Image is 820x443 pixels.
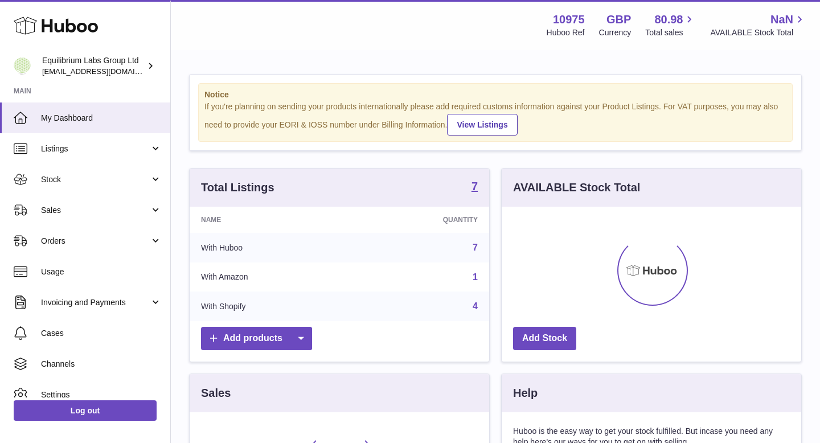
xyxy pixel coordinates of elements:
a: NaN AVAILABLE Stock Total [710,12,806,38]
h3: Total Listings [201,180,274,195]
strong: GBP [606,12,631,27]
strong: 7 [471,181,478,192]
a: 7 [471,181,478,194]
img: huboo@equilibriumlabs.com [14,58,31,75]
td: With Shopify [190,292,354,321]
span: AVAILABLE Stock Total [710,27,806,38]
span: My Dashboard [41,113,162,124]
span: Orders [41,236,150,247]
span: Cases [41,328,162,339]
th: Name [190,207,354,233]
h3: Help [513,385,538,401]
a: 1 [473,272,478,282]
a: 4 [473,301,478,311]
a: 7 [473,243,478,252]
span: Channels [41,359,162,370]
a: Log out [14,400,157,421]
span: Stock [41,174,150,185]
h3: AVAILABLE Stock Total [513,180,640,195]
a: View Listings [447,114,517,136]
span: [EMAIL_ADDRESS][DOMAIN_NAME] [42,67,167,76]
strong: Notice [204,89,786,100]
span: Listings [41,143,150,154]
div: Equilibrium Labs Group Ltd [42,55,145,77]
span: Total sales [645,27,696,38]
div: If you're planning on sending your products internationally please add required customs informati... [204,101,786,136]
strong: 10975 [553,12,585,27]
span: Usage [41,266,162,277]
div: Currency [599,27,632,38]
span: 80.98 [654,12,683,27]
span: Settings [41,389,162,400]
span: Sales [41,205,150,216]
div: Huboo Ref [547,27,585,38]
th: Quantity [354,207,489,233]
a: 80.98 Total sales [645,12,696,38]
h3: Sales [201,385,231,401]
a: Add products [201,327,312,350]
span: Invoicing and Payments [41,297,150,308]
span: NaN [770,12,793,27]
a: Add Stock [513,327,576,350]
td: With Amazon [190,262,354,292]
td: With Huboo [190,233,354,262]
